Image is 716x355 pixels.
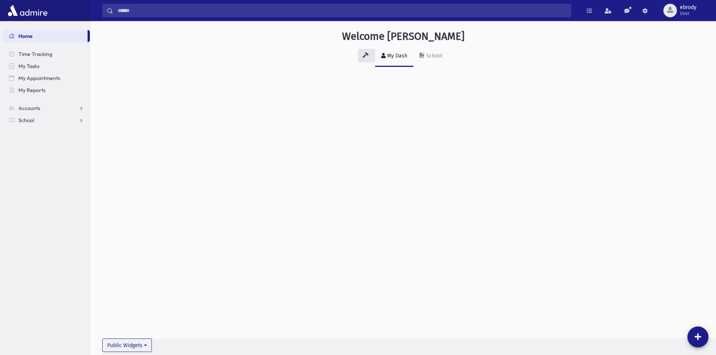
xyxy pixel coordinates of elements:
[18,105,40,112] span: Accounts
[375,46,413,67] a: My Dash
[3,114,90,126] a: School
[386,53,407,59] div: My Dash
[18,75,60,82] span: My Appointments
[680,5,696,11] span: ebrody
[113,4,571,17] input: Search
[3,102,90,114] a: Accounts
[3,72,90,84] a: My Appointments
[18,117,34,124] span: School
[3,60,90,72] a: My Tasks
[342,30,465,43] h3: Welcome [PERSON_NAME]
[6,3,49,18] img: AdmirePro
[3,30,88,42] a: Home
[413,46,448,67] a: School
[680,11,696,17] span: User
[425,53,442,59] div: School
[18,33,33,39] span: Home
[102,338,152,352] button: Public Widgets
[3,48,90,60] a: Time Tracking
[18,63,39,69] span: My Tasks
[18,51,52,57] span: Time Tracking
[18,87,45,94] span: My Reports
[3,84,90,96] a: My Reports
